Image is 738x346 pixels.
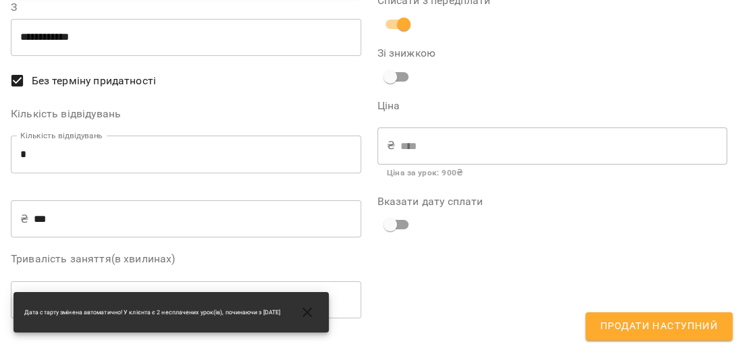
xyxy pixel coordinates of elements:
span: Продати наступний [600,318,718,335]
b: Ціна за урок : 900 ₴ [387,168,463,177]
label: Кількість відвідувань [11,109,361,119]
button: Продати наступний [585,312,733,341]
label: Зі знижкою [377,48,494,59]
span: Дата старту змінена автоматично! У клієнта є 2 несплачених урок(ів), починаючи з [DATE] [24,308,280,317]
p: ₴ [20,211,28,227]
label: Тривалість заняття(в хвилинах) [11,254,361,264]
label: Ціна [377,100,728,111]
p: ₴ [387,138,395,154]
span: Без терміну придатності [32,73,156,89]
label: Вказати дату сплати [377,196,728,207]
label: З [11,2,361,13]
